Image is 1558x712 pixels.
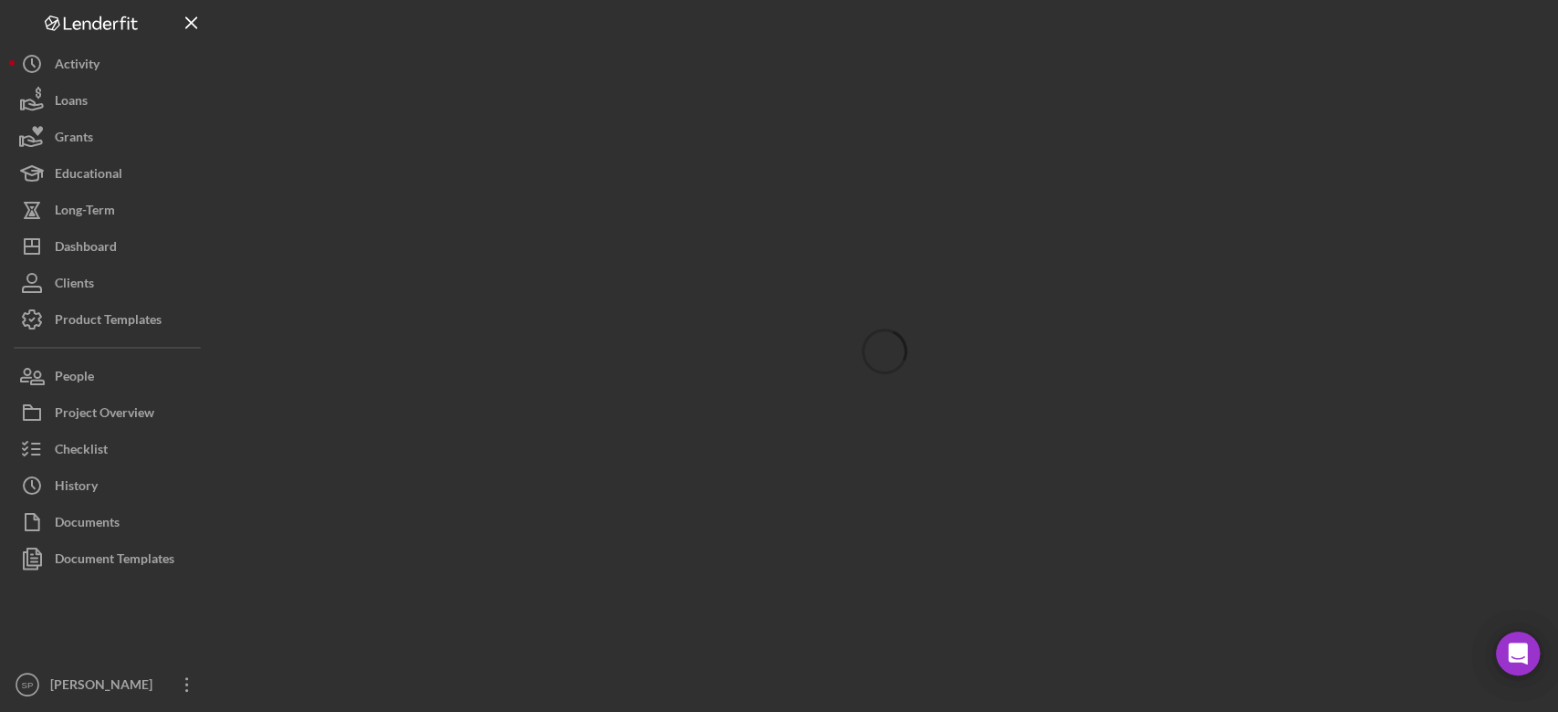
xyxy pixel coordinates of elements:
button: Project Overview [9,394,210,431]
div: Document Templates [55,540,174,581]
div: Educational [55,155,122,196]
div: Clients [55,265,94,306]
button: History [9,467,210,504]
text: SP [22,680,34,690]
div: Grants [55,119,93,160]
div: Loans [55,82,88,123]
div: Activity [55,46,99,87]
button: Document Templates [9,540,210,577]
button: Educational [9,155,210,192]
button: Clients [9,265,210,301]
button: People [9,358,210,394]
button: Dashboard [9,228,210,265]
div: People [55,358,94,399]
button: SP[PERSON_NAME] [9,666,210,703]
button: Long-Term [9,192,210,228]
button: Checklist [9,431,210,467]
button: Activity [9,46,210,82]
div: Dashboard [55,228,117,269]
div: Project Overview [55,394,154,435]
button: Documents [9,504,210,540]
div: Documents [55,504,120,545]
div: History [55,467,98,508]
div: Open Intercom Messenger [1496,632,1540,675]
button: Product Templates [9,301,210,338]
div: Long-Term [55,192,115,233]
button: Grants [9,119,210,155]
div: Checklist [55,431,108,472]
div: Product Templates [55,301,162,342]
button: Loans [9,82,210,119]
div: [PERSON_NAME] [46,666,164,707]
